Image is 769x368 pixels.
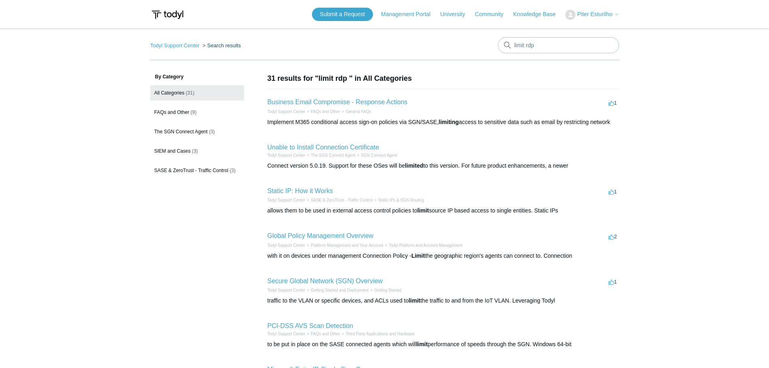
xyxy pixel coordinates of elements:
span: 2 [609,233,617,240]
li: Todyl Support Center [268,242,305,248]
a: FAQs and Other [311,332,340,336]
li: Todyl Support Center [268,109,305,115]
a: Todyl Support Center [268,243,305,248]
em: limit [417,207,429,214]
div: Implement M365 conditional access sign-on policies via SGN/SASE, access to sensitive data such as... [268,118,619,126]
div: with it on devices under management Connection Policy - the geographic region's agents can connec... [268,252,619,260]
li: Getting Started and Deployment [305,287,369,293]
a: Getting Started [374,288,401,292]
a: Todyl Support Center [268,198,305,202]
span: Piter Esturilho [577,11,612,17]
h1: 31 results for "limit rdp " in All Categories [268,73,619,84]
a: The SGN Connect Agent [311,153,355,158]
span: (9) [191,109,197,115]
a: Secure Global Network (SGN) Overview [268,278,383,284]
span: (3) [209,129,215,135]
span: 1 [609,279,617,285]
a: Management Portal [381,10,438,19]
a: Business Email Compromise - Response Actions [268,99,408,105]
a: Unable to Install Connection Certificate [268,144,379,151]
span: (31) [186,90,194,96]
span: (3) [230,168,236,173]
a: Todyl Support Center [268,153,305,158]
div: traffic to the VLAN or specific devices, and ACLs used to the traffic to and from the IoT VLAN. L... [268,297,619,305]
a: SIEM and Cases (3) [150,143,244,159]
li: Platform Management and Your Account [305,242,383,248]
div: allows them to be used in external access control policies to source IP based access to single en... [268,206,619,215]
input: Search [498,37,619,53]
li: Todyl Support Center [268,331,305,337]
a: University [440,10,473,19]
em: Limit [411,252,425,259]
li: The SGN Connect Agent [305,152,355,158]
button: Piter Esturilho [565,10,619,20]
span: FAQs and Other [154,109,190,115]
span: The SGN Connect Agent [154,129,208,135]
a: Global Policy Management Overview [268,232,373,239]
a: Community [475,10,512,19]
li: FAQs and Other [305,109,340,115]
li: SGN Connect Agent [355,152,397,158]
li: Todyl Support Center [268,287,305,293]
a: SASE & ZeroTrust - Traffic Control (3) [150,163,244,178]
a: FAQs and Other [311,109,340,114]
span: SASE & ZeroTrust - Traffic Control [154,168,228,173]
a: All Categories (31) [150,85,244,101]
a: SGN Connect Agent [361,153,397,158]
div: to be put in place on the SASE connected agents which will performance of speeds through the SGN.... [268,340,619,349]
a: Todyl Support Center [268,288,305,292]
span: 1 [609,100,617,106]
li: Search results [201,42,241,48]
em: limited [405,162,423,169]
h3: By Category [150,73,244,80]
a: Getting Started and Deployment [311,288,369,292]
li: General FAQs [340,109,371,115]
li: Static IPs & SGN Routing [373,197,424,203]
a: The SGN Connect Agent (3) [150,124,244,139]
a: Platform Management and Your Account [311,243,383,248]
li: Todyl Support Center [150,42,201,48]
li: Todyl Platform and Account Management [383,242,462,248]
a: Todyl Platform and Account Management [389,243,462,248]
a: Submit a Request [312,8,373,21]
img: Todyl Support Center Help Center home page [150,7,185,22]
a: Todyl Support Center [268,109,305,114]
em: limiting [439,119,459,125]
a: Todyl Support Center [268,332,305,336]
li: Todyl Support Center [268,197,305,203]
div: Connect version 5.0.19. Support for these OSes will be to this version. For future product enhanc... [268,162,619,170]
li: SASE & ZeroTrust - Traffic Control [305,197,373,203]
li: Third Party Applications and Hardware [340,331,415,337]
a: SASE & ZeroTrust - Traffic Control [311,198,373,202]
em: limit [409,297,420,304]
span: (3) [192,148,198,154]
span: 1 [609,189,617,195]
a: Static IP: How it Works [268,187,333,194]
span: SIEM and Cases [154,148,191,154]
a: General FAQs [346,109,371,114]
a: Static IPs & SGN Routing [378,198,424,202]
span: All Categories [154,90,185,96]
a: PCI-DSS AVS Scan Detection [268,322,353,329]
em: limit [416,341,428,347]
li: Todyl Support Center [268,152,305,158]
a: Todyl Support Center [150,42,200,48]
li: Getting Started [369,287,401,293]
li: FAQs and Other [305,331,340,337]
a: FAQs and Other (9) [150,105,244,120]
a: Third Party Applications and Hardware [346,332,415,336]
a: Knowledge Base [513,10,564,19]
